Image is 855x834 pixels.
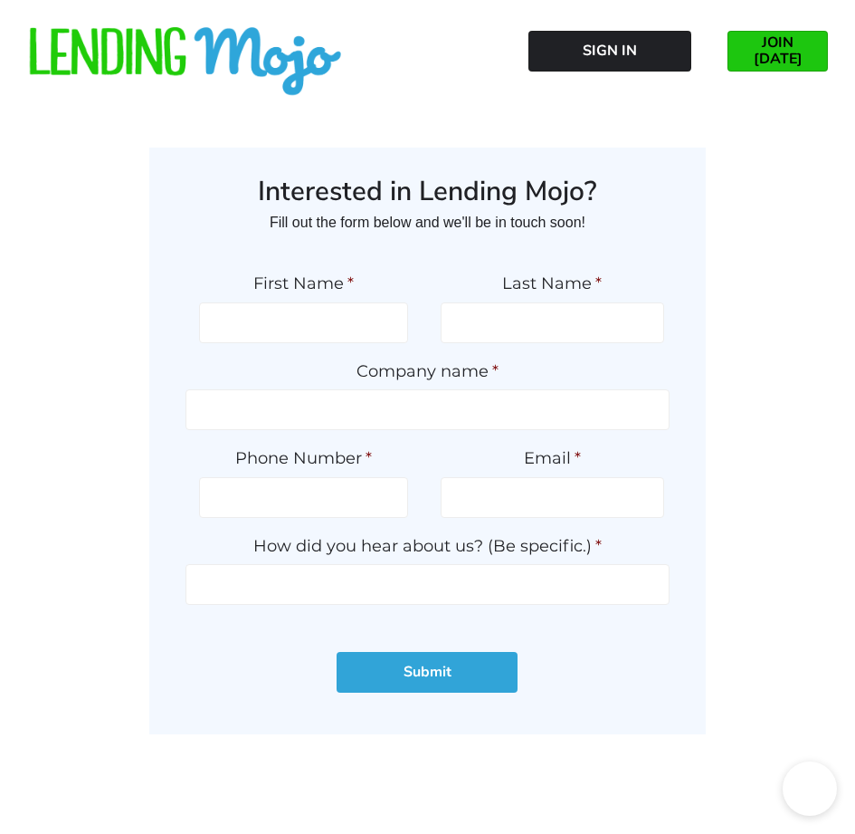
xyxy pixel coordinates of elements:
span: Sign In [583,43,637,59]
label: Last Name [441,273,665,294]
p: Fill out the form below and we'll be in touch soon! [185,208,670,237]
label: Email [441,448,665,469]
h3: Interested in Lending Mojo? [185,175,670,209]
label: Phone Number [199,448,409,469]
label: Company name [185,361,670,382]
label: How did you hear about us? (Be specific.) [185,536,670,557]
label: First Name [199,273,409,294]
a: JOIN [DATE] [727,31,828,72]
a: Sign In [528,31,691,72]
iframe: chat widget [783,762,837,816]
input: Submit [337,652,518,693]
img: lm-horizontal-logo [27,27,344,98]
span: JOIN [DATE] [739,34,816,67]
